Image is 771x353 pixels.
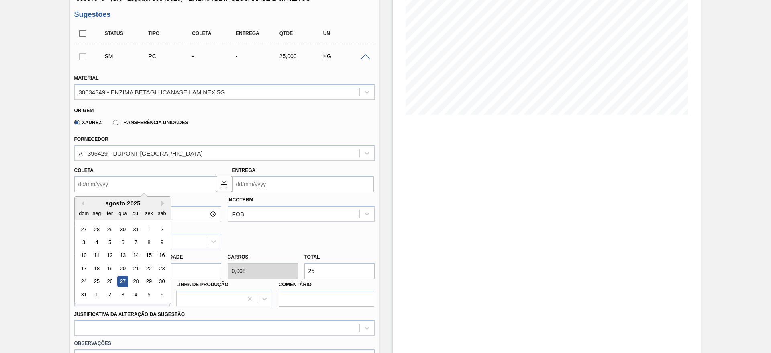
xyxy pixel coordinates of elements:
div: Qtde [277,31,326,36]
label: Comentário [279,279,375,291]
div: Pedido de Compra [146,53,195,60]
div: ter [104,208,115,219]
div: Choose segunda-feira, 1 de setembro de 2025 [91,289,102,300]
div: Entrega [234,31,282,36]
div: qua [117,208,128,219]
div: Choose quarta-feira, 30 de julho de 2025 [117,224,128,235]
label: Incoterm [228,197,253,203]
input: dd/mm/yyyy [74,176,216,192]
label: Linha de Produção [176,282,228,287]
div: Choose sexta-feira, 29 de agosto de 2025 [143,276,154,287]
div: Choose domingo, 10 de agosto de 2025 [78,250,89,261]
div: Choose sábado, 2 de agosto de 2025 [156,224,167,235]
div: Choose domingo, 27 de julho de 2025 [78,224,89,235]
div: Choose domingo, 31 de agosto de 2025 [78,289,89,300]
div: Choose segunda-feira, 4 de agosto de 2025 [91,237,102,248]
div: Choose terça-feira, 29 de julho de 2025 [104,224,115,235]
img: locked [219,179,229,189]
div: Choose quarta-feira, 6 de agosto de 2025 [117,237,128,248]
div: Choose sábado, 6 de setembro de 2025 [156,289,167,300]
div: Choose quarta-feira, 3 de setembro de 2025 [117,289,128,300]
label: Origem [74,108,94,113]
label: Entrega [232,168,256,173]
div: Choose domingo, 24 de agosto de 2025 [78,276,89,287]
div: Choose segunda-feira, 11 de agosto de 2025 [91,250,102,261]
button: Next Month [161,201,167,206]
label: Fornecedor [74,136,108,142]
div: Tipo [146,31,195,36]
div: Choose terça-feira, 2 de setembro de 2025 [104,289,115,300]
div: sab [156,208,167,219]
div: month 2025-08 [77,223,168,301]
div: Choose segunda-feira, 25 de agosto de 2025 [91,276,102,287]
div: Choose sexta-feira, 5 de setembro de 2025 [143,289,154,300]
div: Choose quinta-feira, 14 de agosto de 2025 [130,250,141,261]
div: Choose terça-feira, 19 de agosto de 2025 [104,263,115,274]
div: Choose quinta-feira, 21 de agosto de 2025 [130,263,141,274]
div: Choose quinta-feira, 31 de julho de 2025 [130,224,141,235]
div: Choose quarta-feira, 13 de agosto de 2025 [117,250,128,261]
div: qui [130,208,141,219]
div: Choose terça-feira, 26 de agosto de 2025 [104,276,115,287]
div: Choose sexta-feira, 8 de agosto de 2025 [143,237,154,248]
div: Sugestão Manual [103,53,151,60]
div: sex [143,208,154,219]
label: Justificativa da Alteração da Sugestão [74,312,185,317]
div: Choose segunda-feira, 28 de julho de 2025 [91,224,102,235]
div: Choose quinta-feira, 28 de agosto de 2025 [130,276,141,287]
div: Choose segunda-feira, 18 de agosto de 2025 [91,263,102,274]
label: Xadrez [74,120,102,125]
label: Hora Entrega [74,194,221,206]
div: Choose quarta-feira, 27 de agosto de 2025 [117,276,128,287]
div: FOB [232,211,245,218]
label: Coleta [74,168,94,173]
button: locked [216,176,232,192]
label: Transferência Unidades [113,120,188,125]
div: Choose sexta-feira, 1 de agosto de 2025 [143,224,154,235]
div: Choose terça-feira, 12 de agosto de 2025 [104,250,115,261]
label: Carros [228,254,249,260]
div: Coleta [190,31,239,36]
div: Choose quinta-feira, 7 de agosto de 2025 [130,237,141,248]
div: Choose sexta-feira, 15 de agosto de 2025 [143,250,154,261]
div: A - 395429 - DUPONT [GEOGRAPHIC_DATA] [79,150,203,156]
div: UN [321,31,370,36]
button: Previous Month [79,201,84,206]
label: Material [74,75,99,81]
div: KG [321,53,370,60]
div: Choose sábado, 30 de agosto de 2025 [156,276,167,287]
div: - [234,53,282,60]
div: Choose domingo, 3 de agosto de 2025 [78,237,89,248]
div: Choose sexta-feira, 22 de agosto de 2025 [143,263,154,274]
div: Choose sábado, 9 de agosto de 2025 [156,237,167,248]
div: Choose terça-feira, 5 de agosto de 2025 [104,237,115,248]
div: Status [103,31,151,36]
label: Observações [74,338,375,349]
div: agosto 2025 [75,200,171,207]
input: dd/mm/yyyy [232,176,374,192]
div: dom [78,208,89,219]
div: 30034349 - ENZIMA BETAGLUCANASE LAMINEX 5G [79,88,225,95]
div: 25,000 [277,53,326,60]
h3: Sugestões [74,10,375,19]
div: Choose sábado, 16 de agosto de 2025 [156,250,167,261]
div: Choose domingo, 17 de agosto de 2025 [78,263,89,274]
label: Total [304,254,320,260]
div: Choose quarta-feira, 20 de agosto de 2025 [117,263,128,274]
div: Choose quinta-feira, 4 de setembro de 2025 [130,289,141,300]
div: - [190,53,239,60]
div: seg [91,208,102,219]
div: Choose sábado, 23 de agosto de 2025 [156,263,167,274]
